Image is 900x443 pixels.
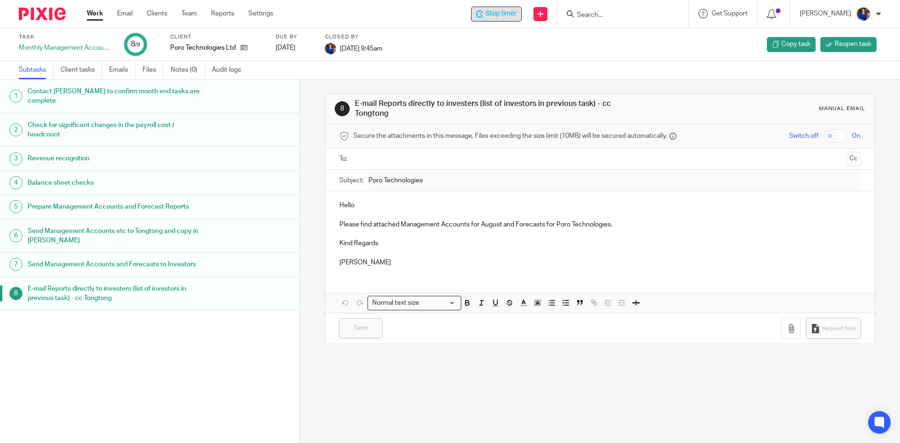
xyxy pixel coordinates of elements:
a: Settings [248,9,273,18]
a: Reopen task [820,37,877,52]
h1: Prepare Management Accounts and Forecast Reports [28,200,203,214]
a: Clients [147,9,167,18]
a: Team [181,9,197,18]
p: [PERSON_NAME] [800,9,851,18]
span: Reopen task [835,39,871,49]
img: Nicole.jpeg [325,43,336,54]
a: Audit logs [212,61,248,79]
small: /8 [135,42,140,47]
span: [DATE] 9:45am [340,45,382,52]
h1: E-mail Reports directly to investers (list of investors in previous task) - cc Tongtong [355,99,620,119]
h1: E-mail Reports directly to investers (list of investors in previous task) - cc Tongtong [28,282,203,306]
div: 5 [9,200,22,213]
img: Pixie [19,8,66,20]
label: Task [19,33,112,41]
div: 8 [335,101,350,116]
a: Copy task [767,37,816,52]
span: Stop timer [486,9,517,19]
label: Closed by [325,33,382,41]
div: Manual email [819,105,865,113]
p: Hello [339,201,860,210]
p: [PERSON_NAME] [339,258,860,267]
a: Email [117,9,133,18]
a: Work [87,9,103,18]
h1: Contact [PERSON_NAME] to confirm month end tasks are complete [28,84,203,108]
div: Search for option [367,296,461,310]
span: On [852,131,861,141]
div: 8 [131,39,140,50]
label: Due by [276,33,313,41]
div: 3 [9,152,22,165]
a: Subtasks [19,61,53,79]
p: Please find attached Management Accounts for August and Forecasts for Poro Technologies. [339,220,860,229]
span: Switch off [789,131,818,141]
label: Subject: [339,176,364,185]
input: Search [576,11,660,20]
div: 8 [9,287,22,300]
h1: Balance sheet checks [28,176,203,190]
div: 1 [9,90,22,103]
label: To: [339,154,350,164]
span: Secure the attachments in this message. Files exceeding the size limit (10MB) will be secured aut... [353,131,667,141]
button: Cc [847,152,861,166]
h1: Send Management Accounts etc to Tongtong and copy in [PERSON_NAME] [28,224,203,248]
a: Files [142,61,164,79]
div: 6 [9,229,22,242]
div: [DATE] [276,43,313,53]
span: Request files [822,325,855,332]
p: Kind Regards [339,239,860,248]
img: Nicole.jpeg [856,7,871,22]
button: Request files [806,318,860,339]
input: Sent [339,318,382,338]
div: Monthly Management Accounts - Poro [19,43,112,53]
a: Emails [109,61,135,79]
span: Copy task [781,39,810,49]
div: Poro Technologies Ltd - Monthly Management Accounts - Poro [471,7,522,22]
h1: Send Management Accounts and Forecasts to Investors [28,257,203,271]
a: Reports [211,9,234,18]
span: Get Support [712,10,748,17]
a: Client tasks [60,61,102,79]
div: 7 [9,258,22,271]
p: Poro Technologies Ltd [170,43,236,53]
h1: Revenue recognition [28,151,203,165]
label: Client [170,33,264,41]
div: 2 [9,123,22,136]
h1: Check for significant changes in the payroll cost / headcount [28,118,203,142]
input: Search for option [422,298,456,308]
a: Notes (0) [171,61,205,79]
div: 4 [9,176,22,189]
span: Normal text size [370,298,421,308]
